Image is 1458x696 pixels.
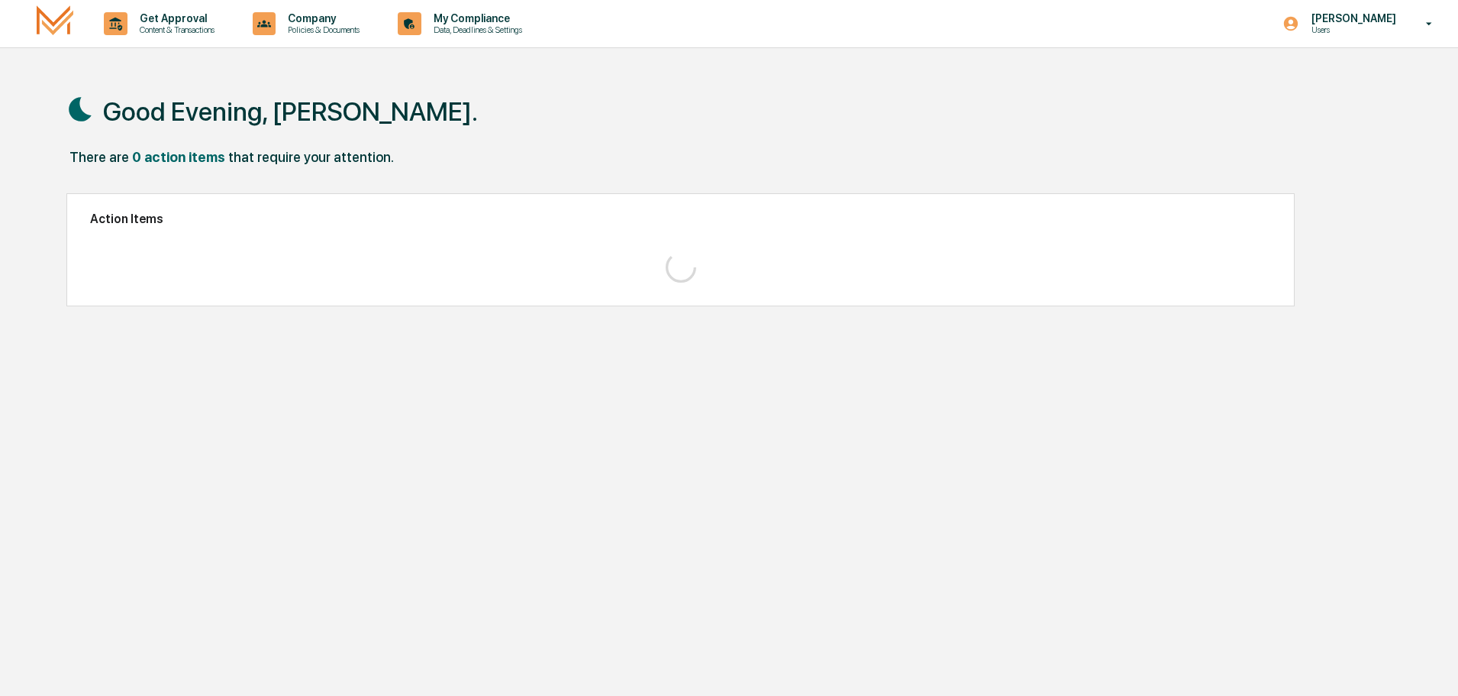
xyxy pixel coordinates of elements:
p: [PERSON_NAME] [1299,12,1404,24]
div: There are [69,149,129,165]
p: Data, Deadlines & Settings [421,24,530,35]
h1: Good Evening, [PERSON_NAME]. [103,96,478,127]
div: 0 action items [132,149,225,165]
p: Policies & Documents [276,24,367,35]
p: My Compliance [421,12,530,24]
p: Users [1299,24,1404,35]
p: Company [276,12,367,24]
h2: Action Items [90,212,1271,226]
p: Content & Transactions [127,24,222,35]
p: Get Approval [127,12,222,24]
img: logo [37,5,73,41]
div: that require your attention. [228,149,394,165]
